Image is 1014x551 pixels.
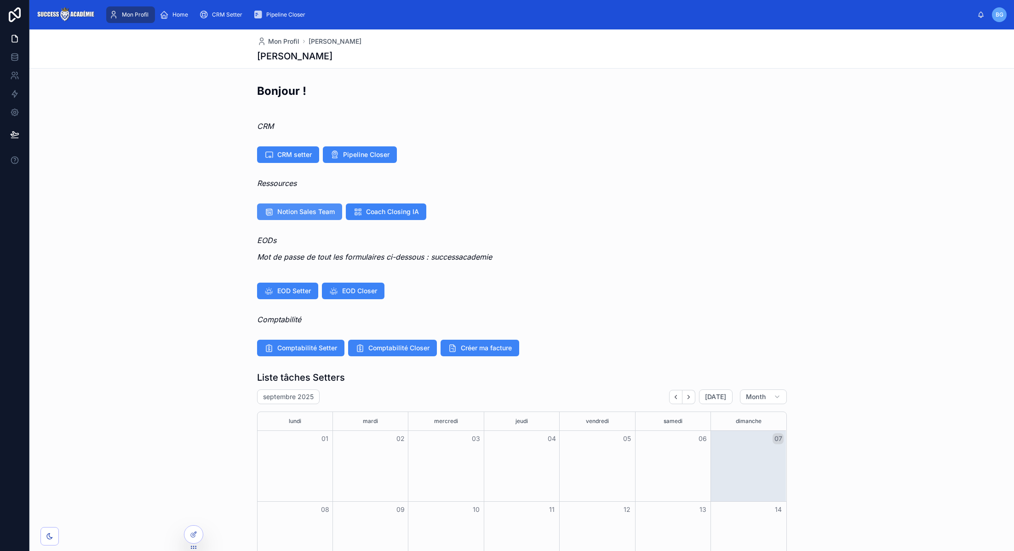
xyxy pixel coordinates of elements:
[157,6,195,23] a: Home
[259,412,331,430] div: lundi
[561,412,633,430] div: vendredi
[122,11,149,18] span: Mon Profil
[257,146,319,163] button: CRM setter
[366,207,419,216] span: Coach Closing IA
[266,11,305,18] span: Pipeline Closer
[212,11,242,18] span: CRM Setter
[622,504,633,515] button: 12
[368,343,430,353] span: Comptabilité Closer
[257,83,306,99] h2: Bonjour !
[470,504,481,515] button: 10
[102,5,977,25] div: scrollable content
[343,150,390,159] span: Pipeline Closer
[395,433,406,444] button: 02
[257,340,344,356] button: Comptabilité Setter
[410,412,482,430] div: mercredi
[546,504,557,515] button: 11
[395,504,406,515] button: 09
[622,433,633,444] button: 05
[277,150,312,159] span: CRM setter
[106,6,155,23] a: Mon Profil
[705,393,727,401] span: [DATE]
[470,433,481,444] button: 03
[257,252,492,261] em: Mot de passe de tout les formulaires ci-dessous : successacademie
[746,393,766,401] span: Month
[196,6,249,23] a: CRM Setter
[257,283,318,299] button: EOD Setter
[669,390,682,404] button: Back
[257,236,276,245] em: EODs
[342,286,377,296] span: EOD Closer
[257,50,332,63] h1: [PERSON_NAME]
[546,433,557,444] button: 04
[251,6,312,23] a: Pipeline Closer
[257,315,301,324] em: Comptabilité
[268,37,299,46] span: Mon Profil
[309,37,361,46] a: [PERSON_NAME]
[320,504,331,515] button: 08
[441,340,519,356] button: Créer ma facture
[712,412,785,430] div: dimanche
[697,504,708,515] button: 13
[637,412,709,430] div: samedi
[334,412,407,430] div: mardi
[773,433,784,444] button: 07
[323,146,397,163] button: Pipeline Closer
[740,389,787,404] button: Month
[697,433,708,444] button: 06
[257,203,342,220] button: Notion Sales Team
[277,207,335,216] span: Notion Sales Team
[682,390,695,404] button: Next
[346,203,426,220] button: Coach Closing IA
[277,343,337,353] span: Comptabilité Setter
[257,122,274,131] em: CRM
[773,504,784,515] button: 14
[461,343,512,353] span: Créer ma facture
[277,286,311,296] span: EOD Setter
[257,37,299,46] a: Mon Profil
[996,11,1003,18] span: BG
[486,412,558,430] div: jeudi
[322,283,384,299] button: EOD Closer
[172,11,188,18] span: Home
[257,371,345,384] h1: Liste tâches Setters
[263,392,314,401] h2: septembre 2025
[320,433,331,444] button: 01
[348,340,437,356] button: Comptabilité Closer
[699,389,733,404] button: [DATE]
[257,179,297,188] em: Ressources
[37,7,94,22] img: App logo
